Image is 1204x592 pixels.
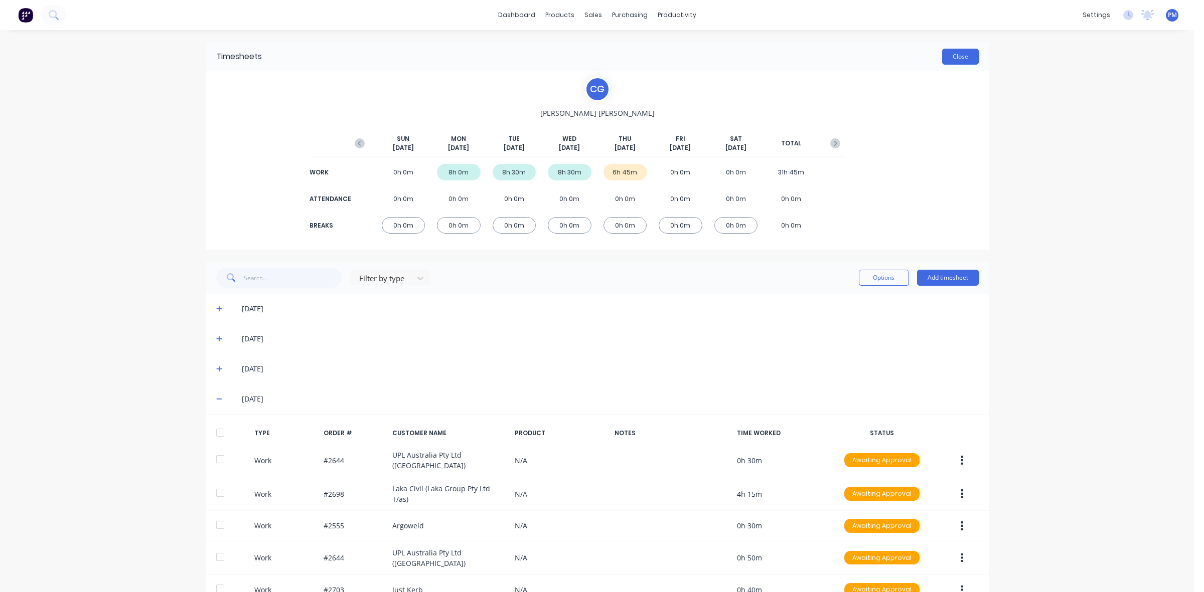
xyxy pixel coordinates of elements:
[216,51,262,63] div: Timesheets
[493,217,536,234] div: 0h 0m
[508,134,520,143] span: TUE
[493,164,536,180] div: 8h 30m
[1168,11,1177,20] span: PM
[659,164,702,180] div: 0h 0m
[242,333,978,344] div: [DATE]
[242,363,978,374] div: [DATE]
[324,429,385,438] div: ORDER #
[604,164,647,180] div: 6h 45m
[392,429,507,438] div: CUSTOMER NAME
[559,143,580,152] span: [DATE]
[770,164,813,180] div: 31h 45m
[548,217,591,234] div: 0h 0m
[437,217,481,234] div: 0h 0m
[493,8,540,23] a: dashboard
[781,139,801,148] span: TOTAL
[670,143,691,152] span: [DATE]
[659,217,702,234] div: 0h 0m
[1078,8,1115,23] div: settings
[770,217,813,234] div: 0h 0m
[310,221,350,230] div: BREAKS
[917,270,979,286] button: Add timesheet
[714,217,758,234] div: 0h 0m
[604,190,647,207] div: 0h 0m
[730,134,742,143] span: SAT
[844,519,920,533] div: Awaiting Approval
[244,268,342,288] input: Search...
[254,429,316,438] div: TYPE
[242,393,978,405] div: [DATE]
[504,143,525,152] span: [DATE]
[548,164,591,180] div: 8h 30m
[615,429,729,438] div: NOTES
[393,143,414,152] span: [DATE]
[859,270,909,286] button: Options
[515,429,606,438] div: PRODUCT
[942,49,979,65] button: Close
[562,134,576,143] span: WED
[548,190,591,207] div: 0h 0m
[437,190,481,207] div: 0h 0m
[737,429,828,438] div: TIME WORKED
[619,134,631,143] span: THU
[659,190,702,207] div: 0h 0m
[836,429,928,438] div: STATUS
[382,190,425,207] div: 0h 0m
[844,487,920,501] div: Awaiting Approval
[604,217,647,234] div: 0h 0m
[18,8,33,23] img: Factory
[437,164,481,180] div: 8h 0m
[676,134,685,143] span: FRI
[653,8,701,23] div: productivity
[310,194,350,204] div: ATTENDANCE
[310,168,350,177] div: WORK
[844,551,920,565] div: Awaiting Approval
[844,453,920,467] div: Awaiting Approval
[714,190,758,207] div: 0h 0m
[540,108,655,118] span: [PERSON_NAME] [PERSON_NAME]
[448,143,469,152] span: [DATE]
[585,77,610,102] div: C G
[714,164,758,180] div: 0h 0m
[397,134,409,143] span: SUN
[770,190,813,207] div: 0h 0m
[242,303,978,314] div: [DATE]
[451,134,466,143] span: MON
[579,8,607,23] div: sales
[382,217,425,234] div: 0h 0m
[615,143,636,152] span: [DATE]
[493,190,536,207] div: 0h 0m
[382,164,425,180] div: 0h 0m
[540,8,579,23] div: products
[607,8,653,23] div: purchasing
[725,143,746,152] span: [DATE]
